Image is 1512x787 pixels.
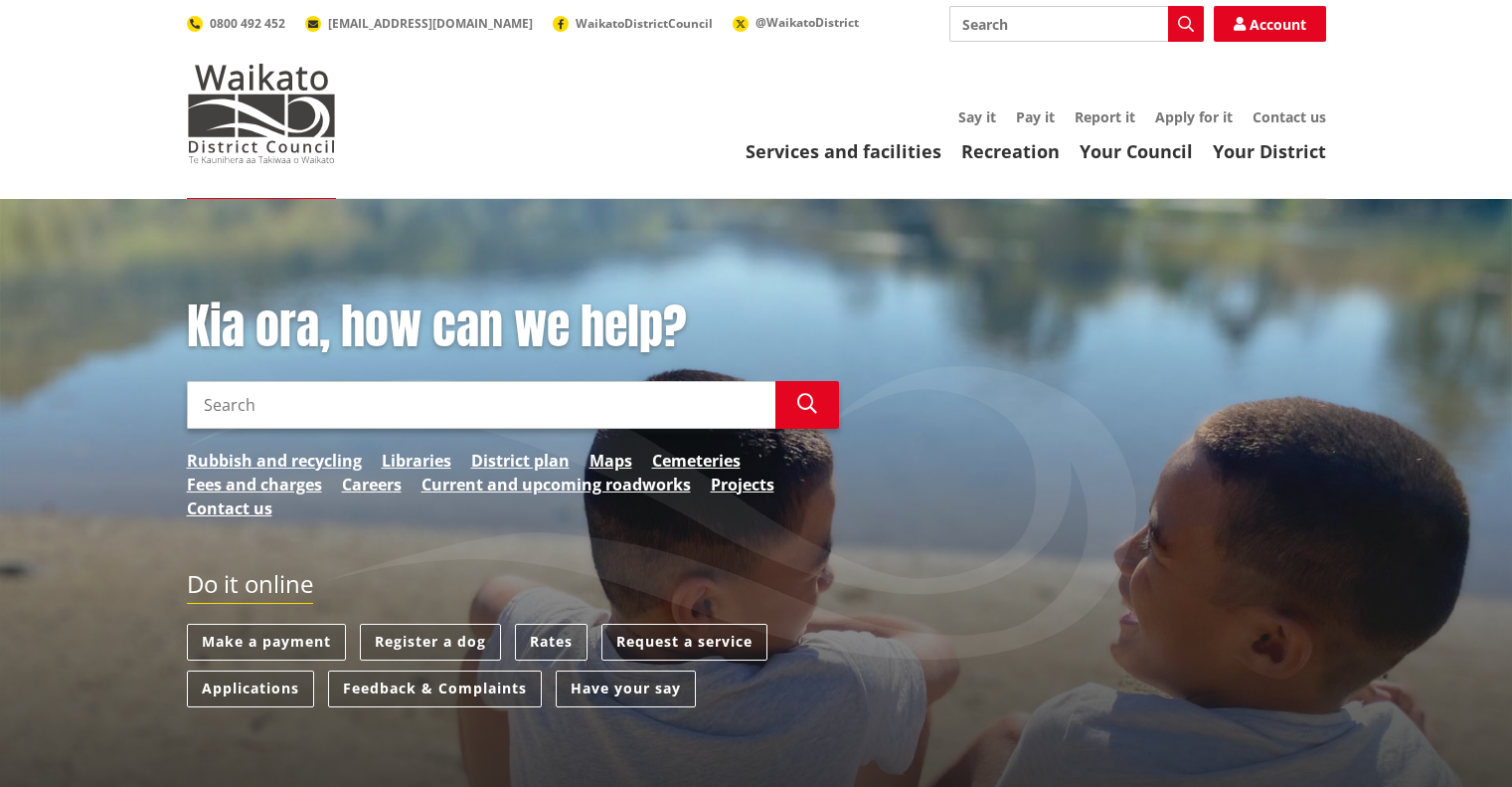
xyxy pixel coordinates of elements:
a: Your District [1213,139,1326,163]
a: Rubbish and recycling [187,449,362,473]
a: Pay it [1016,107,1055,126]
span: @WaikatoDistrict [756,14,859,31]
a: Have your say [556,671,696,707]
a: Libraries [382,449,451,473]
h2: Do it online [187,570,313,605]
a: Account [1214,6,1326,42]
h1: Kia ora, how can we help? [187,298,839,356]
input: Search input [949,6,1204,42]
span: WaikatoDistrictCouncil [576,15,713,32]
a: Contact us [1253,107,1326,126]
a: Apply for it [1155,107,1233,126]
a: Your Council [1080,139,1193,163]
a: Make a payment [187,624,346,661]
a: Current and upcoming roadworks [421,473,691,496]
a: Say it [958,107,996,126]
a: Rates [515,624,588,661]
input: Search input [187,381,775,429]
a: Contact us [187,496,272,520]
span: [EMAIL_ADDRESS][DOMAIN_NAME] [328,15,533,32]
a: Careers [342,473,402,496]
a: [EMAIL_ADDRESS][DOMAIN_NAME] [305,15,533,32]
a: WaikatoDistrictCouncil [553,15,713,32]
span: 0800 492 452 [210,15,285,32]
img: Waikato District Council - Te Kaunihera aa Takiwaa o Waikato [187,64,336,163]
a: District plan [471,449,570,473]
a: Request a service [601,624,767,661]
a: Recreation [961,139,1060,163]
a: Report it [1075,107,1135,126]
a: Maps [589,449,632,473]
a: Applications [187,671,314,707]
a: Projects [711,473,774,496]
a: Cemeteries [652,449,741,473]
a: Register a dog [360,624,501,661]
a: @WaikatoDistrict [733,14,859,31]
a: Feedback & Complaints [328,671,542,707]
a: Fees and charges [187,473,322,496]
a: Services and facilities [746,139,941,163]
a: 0800 492 452 [187,15,285,32]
